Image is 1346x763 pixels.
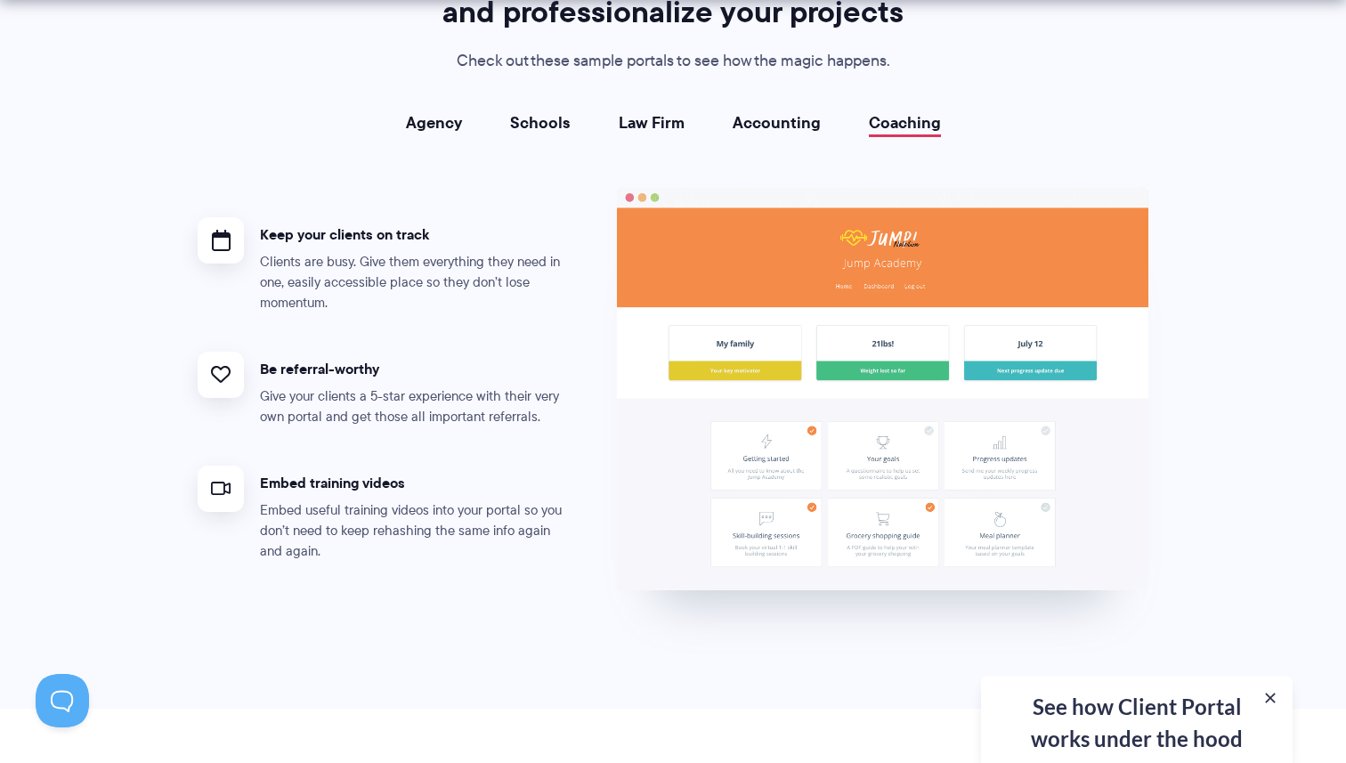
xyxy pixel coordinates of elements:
[260,252,563,313] p: Clients are busy. Give them everything they need in one, easily accessible place so they don’t lo...
[510,114,571,132] a: Schools
[302,48,1044,75] p: Check out these sample portals to see how the magic happens.
[619,114,685,132] a: Law Firm
[733,114,821,132] a: Accounting
[260,474,563,492] h4: Embed training videos
[36,674,89,727] iframe: Toggle Customer Support
[260,225,563,244] h4: Keep your clients on track
[260,360,563,378] h4: Be referral-worthy
[260,386,563,427] p: Give your clients a 5-star experience with their very own portal and get those all important refe...
[260,500,563,562] p: Embed useful training videos into your portal so you don’t need to keep rehashing the same info a...
[406,114,462,132] a: Agency
[869,114,941,132] a: Coaching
